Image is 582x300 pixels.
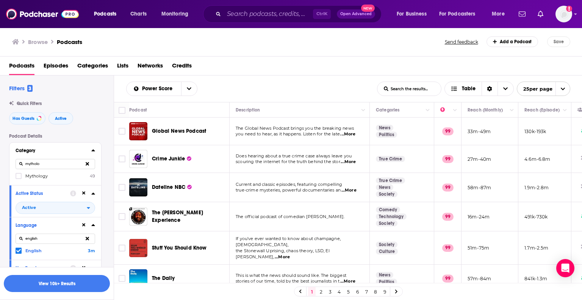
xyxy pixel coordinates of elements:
[16,263,70,273] button: Has Guests
[391,8,436,20] button: open menu
[547,36,570,47] button: Save
[381,287,388,296] a: 9
[444,82,514,96] h2: Choose View
[440,105,451,115] div: Power Score
[152,127,206,135] a: Global News Podcast
[152,184,185,190] span: Dateline NBC
[236,248,330,259] span: the Stonewall Uprising, chaos theory, LSD, El [PERSON_NAME],
[376,184,393,190] a: News
[468,275,491,282] p: 57m-84m
[517,83,552,95] span: 25 per page
[517,82,570,96] button: open menu
[119,184,125,191] span: Toggle select row
[9,134,102,139] p: Podcast Details
[236,187,341,193] span: true-crime mysteries, powerful documentaries an
[129,122,147,140] a: Global News Podcast
[555,6,572,22] img: User Profile
[156,8,198,20] button: open menu
[16,202,95,214] button: open menu
[152,155,185,162] span: Crime Junkie
[126,82,197,96] h2: Choose List sort
[90,173,95,179] span: 49
[119,245,125,251] span: Toggle select row
[16,191,65,196] div: Active Status
[376,156,405,162] a: True Crime
[556,259,574,277] div: Open Intercom Messenger
[236,159,340,164] span: scouring the internet for the truth behind the stor
[22,206,36,210] span: Active
[119,128,125,135] span: Toggle select row
[376,214,407,220] a: Technology
[210,5,389,23] div: Search podcasts, credits, & more...
[129,239,147,257] img: Stuff You Should Know
[442,275,454,282] p: 99
[468,184,491,191] p: 58m-87m
[468,214,490,220] p: 16m-24m
[340,278,355,284] span: ...More
[372,287,379,296] a: 8
[57,38,82,46] a: Podcasts
[397,9,427,19] span: For Business
[119,155,125,162] span: Toggle select row
[361,5,375,12] span: New
[340,131,355,137] span: ...More
[236,182,343,187] span: Current and classic episodes, featuring compelling
[317,287,325,296] a: 2
[152,245,207,251] span: Stuff You Should Know
[524,214,548,220] p: 491k-730k
[524,156,551,162] p: 4.6m-6.8m
[524,128,546,135] p: 130k-193k
[129,105,147,115] div: Podcast
[129,269,147,287] a: The Daily
[119,275,125,282] span: Toggle select row
[376,242,397,248] a: Society
[487,36,538,47] a: Add a Podcast
[560,106,569,115] button: Column Actions
[16,159,95,169] input: Search Category...
[376,132,397,138] a: Politics
[443,39,480,45] button: Send feedback
[16,234,95,244] input: Search Language...
[181,82,197,96] button: open menu
[130,9,147,19] span: Charts
[326,287,334,296] a: 3
[172,60,192,75] span: Credits
[129,150,147,168] img: Crime Junkie
[55,116,67,121] span: Active
[6,7,79,21] img: Podchaser - Follow, Share and Rate Podcasts
[341,159,356,165] span: ...More
[524,184,549,191] p: 1.9m-2.8m
[442,155,454,163] p: 99
[16,202,95,214] h2: filter dropdown
[117,60,128,75] span: Lists
[376,248,398,254] a: Culture
[376,191,397,197] a: Society
[344,287,352,296] a: 5
[152,209,227,224] a: The [PERSON_NAME] Experience
[77,60,108,75] a: Categories
[376,105,399,115] div: Categories
[275,254,290,260] span: ...More
[354,287,361,296] a: 6
[359,106,368,115] button: Column Actions
[236,214,344,219] span: The official podcast of comedian [PERSON_NAME].
[434,8,487,20] button: open menu
[125,8,151,20] a: Charts
[341,187,357,193] span: ...More
[468,156,491,162] p: 27m-40m
[308,287,316,296] a: 1
[462,86,476,91] span: Table
[376,177,405,184] a: True Crime
[129,207,147,226] a: The Joe Rogan Experience
[152,209,203,223] span: The [PERSON_NAME] Experience
[439,9,476,19] span: For Podcasters
[487,8,514,20] button: open menu
[129,178,147,196] img: Dateline NBC
[423,106,432,115] button: Column Actions
[236,278,339,284] span: stories of our time, told by the best journalists in t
